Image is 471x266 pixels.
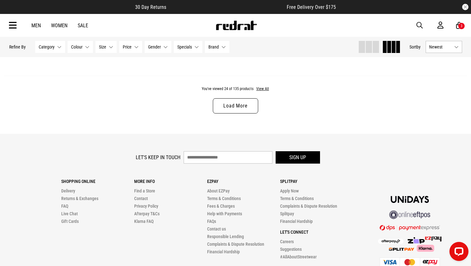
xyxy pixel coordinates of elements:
[68,41,93,53] button: Colour
[207,188,230,193] a: About EZPay
[380,225,440,230] img: DPS
[134,204,158,209] a: Privacy Policy
[461,24,462,28] div: 3
[256,86,269,92] button: View All
[280,254,317,259] a: #AllAboutStreetwear
[179,4,274,10] iframe: Customer reviews powered by Trustpilot
[280,219,313,224] a: Financial Hardship
[51,23,68,29] a: Women
[207,196,241,201] a: Terms & Conditions
[135,4,166,10] span: 30 Day Returns
[207,249,240,254] a: Financial Hardship
[280,247,302,252] a: Suggestions
[280,211,294,216] a: Splitpay
[31,23,41,29] a: Men
[287,4,336,10] span: Free Delivery Over $175
[205,41,229,53] button: Brand
[207,234,244,239] a: Responsible Lending
[61,188,75,193] a: Delivery
[425,237,442,242] img: Splitpay
[134,179,207,184] p: More Info
[280,196,314,201] a: Terms & Conditions
[280,188,299,193] a: Apply Now
[61,179,134,184] p: Shopping Online
[208,44,219,49] span: Brand
[280,204,337,209] a: Complaints & Dispute Resolution
[61,196,98,201] a: Returns & Exchanges
[207,219,216,224] a: FAQs
[174,41,202,53] button: Specials
[177,44,192,49] span: Specials
[9,44,26,49] p: Refine By
[61,219,79,224] a: Gift Cards
[134,211,160,216] a: Afterpay T&Cs
[202,87,253,91] span: You've viewed 24 of 135 products
[99,44,106,49] span: Size
[429,44,452,49] span: Newest
[407,237,425,243] img: Zip
[378,239,403,244] img: Afterpay
[416,44,421,49] span: by
[456,22,462,29] a: 3
[136,154,180,160] label: Let's keep in touch
[207,242,264,247] a: Complaints & Dispute Resolution
[148,44,161,49] span: Gender
[280,179,353,184] p: Splitpay
[61,204,68,209] a: FAQ
[426,41,462,53] button: Newest
[123,44,132,49] span: Price
[391,196,429,203] img: Unidays
[134,196,148,201] a: Contact
[444,239,471,266] iframe: LiveChat chat widget
[280,239,294,244] a: Careers
[207,179,280,184] p: Ezpay
[389,211,430,219] img: online eftpos
[39,44,55,49] span: Category
[215,21,257,30] img: Redrat logo
[213,98,258,114] a: Load More
[414,245,434,252] img: Klarna
[389,248,414,251] img: Splitpay
[207,226,226,231] a: Contact us
[207,211,242,216] a: Help with Payments
[95,41,117,53] button: Size
[134,188,155,193] a: Find a Store
[280,230,353,235] p: Let's Connect
[78,23,88,29] a: Sale
[409,43,421,51] button: Sortby
[145,41,171,53] button: Gender
[276,151,320,164] button: Sign up
[119,41,142,53] button: Price
[207,204,235,209] a: Fees & Charges
[35,41,65,53] button: Category
[71,44,82,49] span: Colour
[134,219,154,224] a: Klarna FAQ
[61,211,78,216] a: Live Chat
